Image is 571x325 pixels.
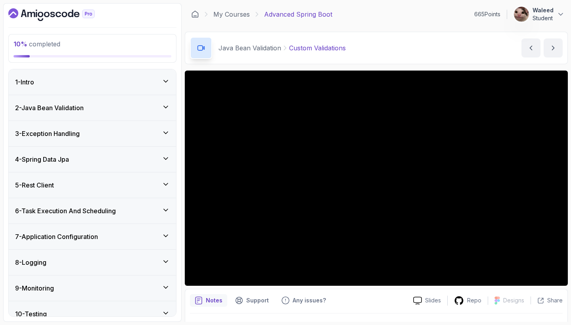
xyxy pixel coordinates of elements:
button: 4-Spring Data Jpa [9,147,176,172]
a: Dashboard [191,10,199,18]
h3: 4 - Spring Data Jpa [15,155,69,164]
a: Dashboard [8,8,113,21]
h3: 8 - Logging [15,258,46,267]
p: Repo [467,296,481,304]
button: 8-Logging [9,250,176,275]
button: Support button [230,294,274,307]
button: 7-Application Configuration [9,224,176,249]
button: next content [544,38,563,57]
iframe: chat widget [420,150,563,289]
h3: 2 - Java Bean Validation [15,103,84,113]
button: 5-Rest Client [9,172,176,198]
p: 665 Points [474,10,500,18]
button: previous content [521,38,540,57]
p: Custom Validations [289,43,346,53]
h3: 5 - Rest Client [15,180,54,190]
h3: 6 - Task Execution And Scheduling [15,206,116,216]
span: 10 % [13,40,27,48]
button: 9-Monitoring [9,275,176,301]
h3: 1 - Intro [15,77,34,87]
iframe: chat widget [538,293,563,317]
h3: 7 - Application Configuration [15,232,98,241]
h3: 10 - Testing [15,309,47,319]
p: Advanced Spring Boot [264,10,332,19]
p: Student [533,14,554,22]
span: completed [13,40,60,48]
a: My Courses [213,10,250,19]
p: Slides [425,296,441,304]
p: Notes [206,296,222,304]
h3: 9 - Monitoring [15,283,54,293]
button: user profile imageWaleedStudent [514,6,565,22]
button: notes button [190,294,227,307]
img: user profile image [514,7,529,22]
a: Slides [407,296,447,305]
button: Feedback button [277,294,331,307]
button: Share [531,296,563,304]
button: 1-Intro [9,69,176,95]
p: Designs [503,296,524,304]
p: Support [246,296,269,304]
h3: 3 - Exception Handling [15,129,80,138]
a: Repo [448,296,488,306]
button: 3-Exception Handling [9,121,176,146]
p: Java Bean Validation [218,43,281,53]
p: Any issues? [293,296,326,304]
p: Waleed [533,6,554,14]
button: 6-Task Execution And Scheduling [9,198,176,224]
button: 2-Java Bean Validation [9,95,176,120]
iframe: 7 - Custom Validations [185,71,568,286]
